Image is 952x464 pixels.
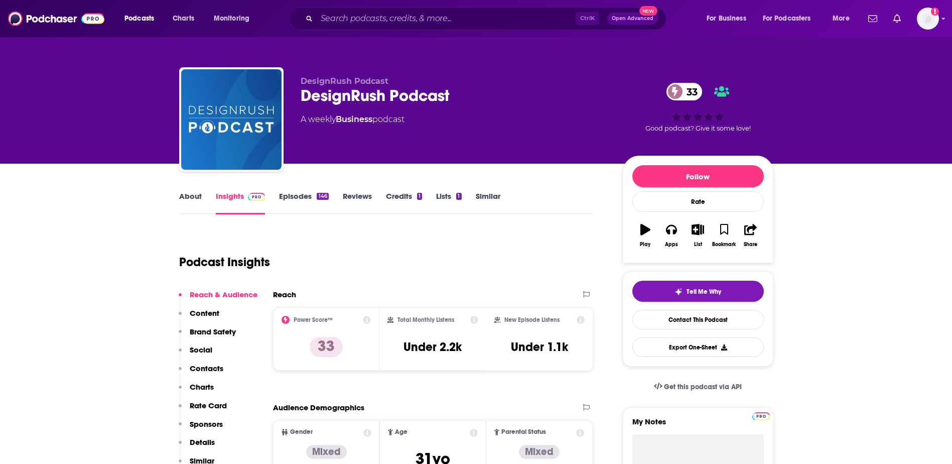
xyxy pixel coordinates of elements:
[632,191,764,212] div: Rate
[397,316,454,323] h2: Total Monthly Listens
[299,7,676,30] div: Search podcasts, credits, & more...
[310,337,343,357] p: 33
[645,125,751,132] span: Good podcast? Give it some love!
[290,429,313,435] span: Gender
[436,191,461,214] a: Lists1
[273,403,364,412] h2: Audience Demographics
[294,316,333,323] h2: Power Score™
[386,191,422,214] a: Credits1
[917,8,939,30] button: Show profile menu
[826,11,862,27] button: open menu
[665,242,678,248] div: Apps
[752,411,770,420] a: Pro website
[279,191,328,214] a: Episodes146
[519,445,560,459] div: Mixed
[646,375,750,399] a: Get this podcast via API
[664,383,742,391] span: Get this podcast via API
[711,217,737,254] button: Bookmark
[343,191,372,214] a: Reviews
[763,12,811,26] span: For Podcasters
[117,11,167,27] button: open menu
[179,308,219,327] button: Content
[712,242,736,248] div: Bookmark
[917,8,939,30] span: Logged in as SheaFlood
[931,8,939,16] svg: Add a profile image
[756,11,826,27] button: open menu
[179,382,214,401] button: Charts
[612,16,653,21] span: Open Advanced
[207,11,262,27] button: open menu
[504,316,560,323] h2: New Episode Listens
[179,327,236,345] button: Brand Safety
[501,429,546,435] span: Parental Status
[166,11,200,27] a: Charts
[395,429,407,435] span: Age
[694,242,702,248] div: List
[179,191,202,214] a: About
[179,401,227,419] button: Rate Card
[179,437,215,456] button: Details
[248,193,265,201] img: Podchaser Pro
[632,310,764,329] a: Contact This Podcast
[301,113,404,126] div: A weekly podcast
[640,242,650,248] div: Play
[306,445,347,459] div: Mixed
[190,382,214,392] p: Charts
[707,12,746,26] span: For Business
[456,193,461,200] div: 1
[181,69,282,170] img: DesignRush Podcast
[273,290,296,299] h2: Reach
[336,114,372,124] a: Business
[179,255,270,270] h1: Podcast Insights
[214,12,249,26] span: Monitoring
[179,419,223,438] button: Sponsors
[317,193,328,200] div: 146
[301,76,388,86] span: DesignRush Podcast
[511,339,568,355] h3: Under 1.1k
[864,10,881,27] a: Show notifications dropdown
[216,191,265,214] a: InsightsPodchaser Pro
[752,412,770,420] img: Podchaser Pro
[833,12,850,26] span: More
[173,12,194,26] span: Charts
[744,242,757,248] div: Share
[476,191,500,214] a: Similar
[190,290,257,299] p: Reach & Audience
[607,13,658,25] button: Open AdvancedNew
[623,76,773,139] div: 33Good podcast? Give it some love!
[685,217,711,254] button: List
[666,83,703,100] a: 33
[632,337,764,357] button: Export One-Sheet
[632,165,764,187] button: Follow
[737,217,763,254] button: Share
[179,345,212,364] button: Social
[190,419,223,429] p: Sponsors
[8,9,104,28] img: Podchaser - Follow, Share and Rate Podcasts
[190,308,219,318] p: Content
[317,11,576,27] input: Search podcasts, credits, & more...
[179,290,257,308] button: Reach & Audience
[576,12,599,25] span: Ctrl K
[179,364,223,382] button: Contacts
[190,327,236,336] p: Brand Safety
[190,437,215,447] p: Details
[190,345,212,355] p: Social
[700,11,759,27] button: open menu
[632,281,764,302] button: tell me why sparkleTell Me Why
[632,417,764,434] label: My Notes
[417,193,422,200] div: 1
[403,339,462,355] h3: Under 2.2k
[687,288,721,296] span: Tell Me Why
[639,6,657,16] span: New
[124,12,154,26] span: Podcasts
[917,8,939,30] img: User Profile
[632,217,658,254] button: Play
[674,288,683,296] img: tell me why sparkle
[658,217,685,254] button: Apps
[190,364,223,373] p: Contacts
[676,83,703,100] span: 33
[889,10,905,27] a: Show notifications dropdown
[190,401,227,410] p: Rate Card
